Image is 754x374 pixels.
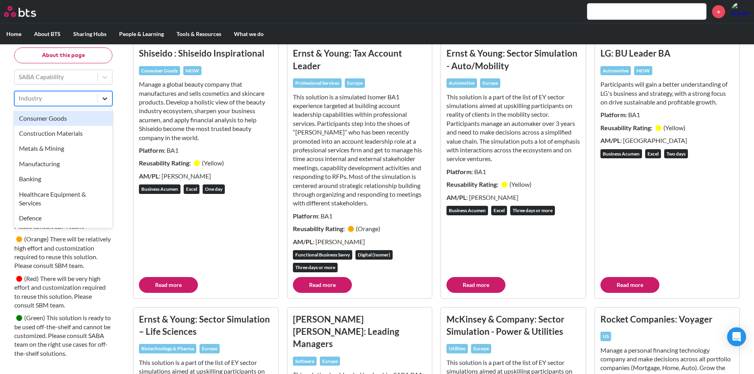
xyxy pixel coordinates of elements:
[139,80,273,142] p: Manage a global beauty company that manufactures and sells cosmetics and skincare products. Devel...
[480,78,500,88] div: Europe
[600,149,642,159] div: Business Acumen
[663,124,686,131] small: ( Yellow )
[113,24,170,44] label: People & Learning
[228,24,270,44] label: What we do
[293,78,342,88] div: Professional Services
[446,78,477,88] div: Automotive
[712,5,725,18] a: +
[293,212,318,220] strong: Platform
[199,344,220,353] div: Europe
[293,263,338,272] div: Three days or more
[14,275,106,309] small: There will be very high effort and customization required to reuse this solution. Please consult ...
[600,313,734,325] h3: Rocket Companies: Voyager
[139,172,159,180] strong: AM/PL
[446,47,580,72] h3: Ernst & Young: Sector Simulation - Auto/Mobility
[14,314,111,357] small: This solution is ready to be used off-the-shelf and cannot be customized. Please consult SABA tea...
[446,313,580,338] h3: McKinsey & Company: Sector Simulation - Power & Utilities
[170,24,228,44] label: Tools & Resources
[14,187,112,211] div: Healthcare Equipment & Services
[139,277,198,293] a: Read more
[139,146,164,154] strong: Platform
[14,111,112,126] div: Consumer Goods
[14,126,112,141] div: Construction Materials
[471,344,491,353] div: Europe
[446,167,580,176] p: : BA1
[600,110,734,119] p: : BA1
[24,314,45,322] small: ( Green )
[293,313,427,350] h3: [PERSON_NAME] [PERSON_NAME]: Leading Managers
[293,225,346,232] strong: Reusability Rating:
[4,6,36,17] img: BTS Logo
[345,78,365,88] div: Europe
[293,250,352,260] div: Functional Business Savvy
[600,277,659,293] a: Read more
[600,124,653,131] strong: Reusability Rating:
[139,184,180,194] div: Business Acumen
[202,159,224,167] small: ( Yellow )
[446,344,468,353] div: Utilities
[293,212,427,220] p: : BA1
[509,180,532,188] small: ( Yellow )
[446,277,505,293] a: Read more
[14,172,112,187] div: Banking
[600,66,631,76] div: Automotive
[67,24,113,44] label: Sharing Hubs
[320,357,340,366] div: Europe
[24,235,49,243] small: ( Orange )
[446,193,580,202] p: : [PERSON_NAME]
[203,184,225,194] div: One day
[446,194,466,201] strong: AM/PL
[139,344,196,353] div: Biotechnology & Pharma
[293,237,427,246] p: : [PERSON_NAME]
[184,184,199,194] div: Excel
[356,225,380,232] small: ( Orange )
[491,206,507,215] div: Excel
[600,332,611,341] div: US
[293,277,352,293] a: Read more
[600,80,734,106] p: Participants will gain a better understanding of LG's business and strategy, with a strong focus ...
[293,238,313,245] strong: AM/PL
[664,149,688,159] div: Two days
[510,206,555,215] div: Three days or more
[183,66,201,76] div: MOW
[446,168,471,175] strong: Platform
[139,313,273,338] h3: Ernst & Young: Sector Simulation – Life Sciences
[600,136,734,145] p: : [GEOGRAPHIC_DATA]
[14,226,112,241] div: Media & Entertainment
[731,2,750,21] img: Shivani Wakhare
[446,93,580,163] p: This solution is a part of the list of EY sector simulations aimed at upskilling participants on ...
[634,66,652,76] div: MOW
[139,172,273,180] p: : [PERSON_NAME]
[731,2,750,21] a: Profile
[24,275,39,282] small: ( Red )
[355,250,393,260] div: Digital (Isomer)
[28,24,67,44] label: About BTS
[293,93,427,208] p: This solution is a simulated Isomer BA1 experience targeted at building account leadership capabi...
[446,206,488,215] div: Business Acumen
[139,146,273,155] p: : BA1
[14,47,112,63] button: About this page
[293,47,427,72] h3: Ernst & Young: Tax Account Leader
[14,156,112,171] div: Manufacturing
[4,6,51,17] a: Go home
[600,111,625,118] strong: Platform
[14,141,112,156] div: Metals & Mining
[14,211,112,226] div: Defence
[446,180,500,188] strong: Reusability Rating:
[600,47,734,59] h3: LG: BU Leader BA
[600,137,620,144] strong: AM/PL
[727,327,746,346] div: Open Intercom Messenger
[293,357,317,366] div: Software
[139,47,273,59] h3: Shiseido : Shiseido Inspirational
[139,66,180,76] div: Consumer Goods
[139,159,192,167] strong: Reusability Rating:
[645,149,661,159] div: Excel
[14,235,111,270] small: There will be relatively high effort and customization required to reuse this solution. Please co...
